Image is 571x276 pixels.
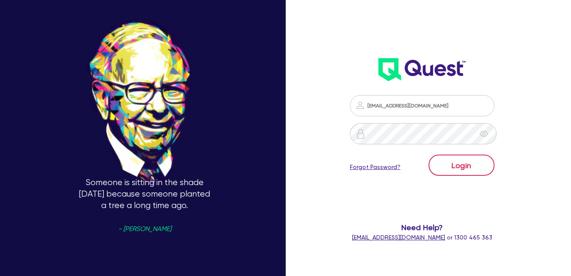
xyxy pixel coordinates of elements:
[350,163,401,172] a: Forgot Password?
[118,226,171,232] span: - [PERSON_NAME]
[350,222,494,233] span: Need Help?
[480,130,488,138] span: eye
[352,234,445,241] a: [EMAIL_ADDRESS][DOMAIN_NAME]
[355,129,366,139] img: icon-password
[429,155,494,176] button: Login
[355,100,365,110] img: icon-password
[352,234,492,241] span: or 1300 465 363
[378,58,466,81] img: wH2k97JdezQIQAAAABJRU5ErkJggg==
[350,95,494,116] input: Email address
